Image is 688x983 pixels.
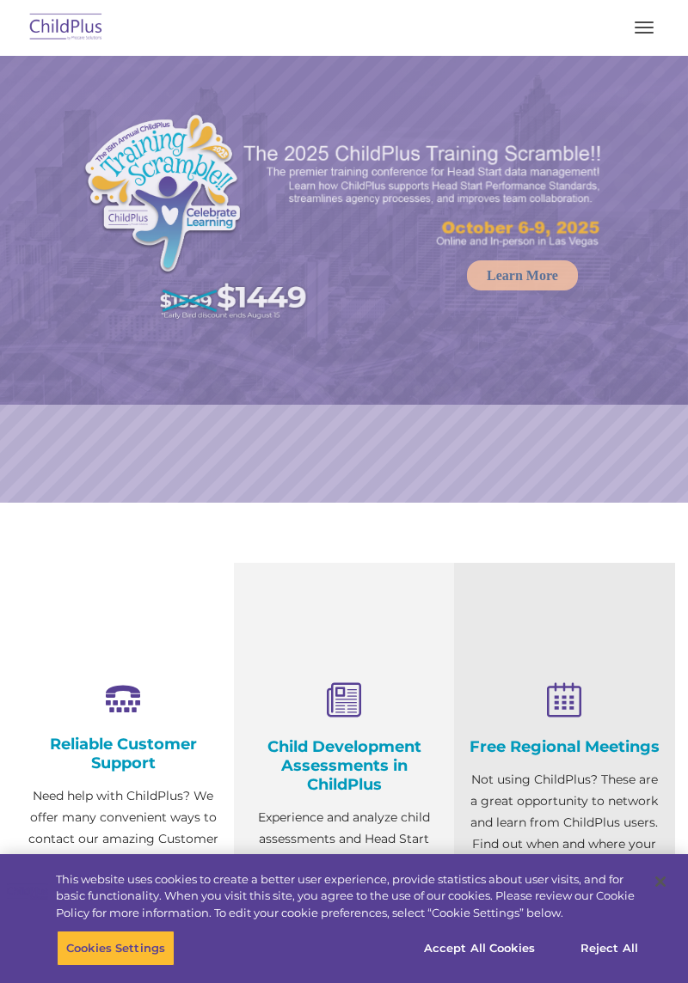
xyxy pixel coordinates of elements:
p: Not using ChildPlus? These are a great opportunity to network and learn from ChildPlus users. Fin... [467,769,662,898]
button: Reject All [556,930,663,966]
button: Close [642,863,679,901]
button: Cookies Settings [57,930,175,966]
h4: Free Regional Meetings [467,737,662,756]
img: ChildPlus by Procare Solutions [26,8,107,48]
a: Learn More [467,260,578,290]
div: This website uses cookies to create a better user experience, provide statistics about user visit... [56,871,640,922]
p: Experience and analyze child assessments and Head Start data management in one system with zero c... [247,807,442,936]
h4: Child Development Assessments in ChildPlus [247,737,442,794]
p: Need help with ChildPlus? We offer many convenient ways to contact our amazing Customer Support r... [26,785,221,936]
button: Accept All Cookies [415,930,544,966]
h4: Reliable Customer Support [26,735,221,772]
